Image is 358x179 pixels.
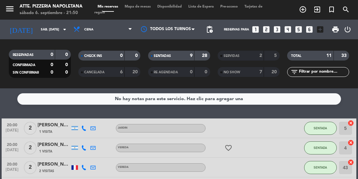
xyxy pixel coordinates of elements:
span: VEREDA [118,166,129,169]
i: looks_4 [284,25,292,34]
strong: 0 [51,70,53,75]
span: SENTADA [314,126,327,130]
i: looks_one [251,25,260,34]
strong: 20 [272,70,278,74]
i: turned_in_not [328,6,335,13]
strong: 5 [274,53,278,58]
span: Pre-acceso [217,5,241,9]
i: looks_two [262,25,271,34]
strong: 0 [51,52,53,57]
span: SENTADA [314,146,327,150]
strong: 0 [205,70,209,74]
i: add_circle_outline [299,6,307,13]
div: No hay notas para este servicio. Haz clic para agregar una [115,95,243,103]
span: 2 [24,161,37,174]
span: CHECK INS [84,54,102,58]
span: NO SHOW [224,71,240,74]
input: Filtrar por nombre... [298,68,349,76]
span: [DATE] [4,128,20,136]
div: sábado 6. septiembre - 21:50 [20,10,83,16]
div: [PERSON_NAME] [38,141,70,149]
div: Atte. Pizzeria Napoletana [20,3,83,10]
strong: 0 [190,70,193,74]
span: SENTADAS [154,54,171,58]
i: menu [5,4,15,14]
span: Mis reservas [94,5,121,9]
span: 1 Visita [39,149,52,154]
strong: 0 [65,52,69,57]
i: looks_3 [273,25,281,34]
span: print [332,26,339,33]
strong: 0 [51,63,53,67]
strong: 7 [259,70,262,74]
span: [DATE] [4,168,20,175]
strong: 28 [202,53,209,58]
i: arrow_drop_down [61,26,69,33]
span: Disponibilidad [154,5,185,9]
i: filter_list [290,68,298,76]
i: cancel [348,139,354,146]
i: add_box [316,25,324,34]
span: 1 Visita [39,129,52,134]
span: RE AGENDADA [154,71,178,74]
span: SENTADA [314,166,327,169]
span: [DATE] [4,148,20,155]
span: CANCELADA [84,71,104,74]
span: Reservas para [224,28,249,31]
strong: 11 [327,53,332,58]
span: 20:00 [4,121,20,128]
span: 20:00 [4,160,20,168]
i: power_settings_new [344,26,351,33]
span: RESERVADAS [13,53,34,57]
span: SIN CONFIRMAR [13,71,39,74]
div: [PERSON_NAME] [38,121,70,129]
i: cancel [348,159,354,166]
span: 2 [24,122,37,135]
strong: 0 [135,53,139,58]
span: Mapa de mesas [121,5,154,9]
strong: 2 [259,53,262,58]
span: CONFIRMADA [13,63,35,67]
strong: 20 [132,70,139,74]
span: SERVIDAS [224,54,240,58]
i: cancel [348,120,354,126]
div: [PERSON_NAME] [38,161,70,168]
span: Lista de Espera [185,5,217,9]
span: 2 Visitas [39,169,54,174]
strong: 0 [65,70,69,75]
div: LOG OUT [342,20,353,39]
span: TOTAL [291,54,301,58]
strong: 9 [190,53,193,58]
i: favorite_border [225,144,232,152]
i: [DATE] [5,23,38,36]
i: looks_5 [294,25,303,34]
i: search [342,6,350,13]
span: 20:00 [4,140,20,148]
strong: 0 [65,63,69,67]
strong: 33 [341,53,348,58]
span: VEREDA [118,146,129,149]
span: 2 [24,141,37,154]
span: Cena [84,28,93,31]
span: pending_actions [206,26,213,33]
strong: 0 [120,53,123,58]
span: JARDIN [118,127,128,129]
i: looks_6 [305,25,314,34]
strong: 6 [120,70,123,74]
i: exit_to_app [313,6,321,13]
